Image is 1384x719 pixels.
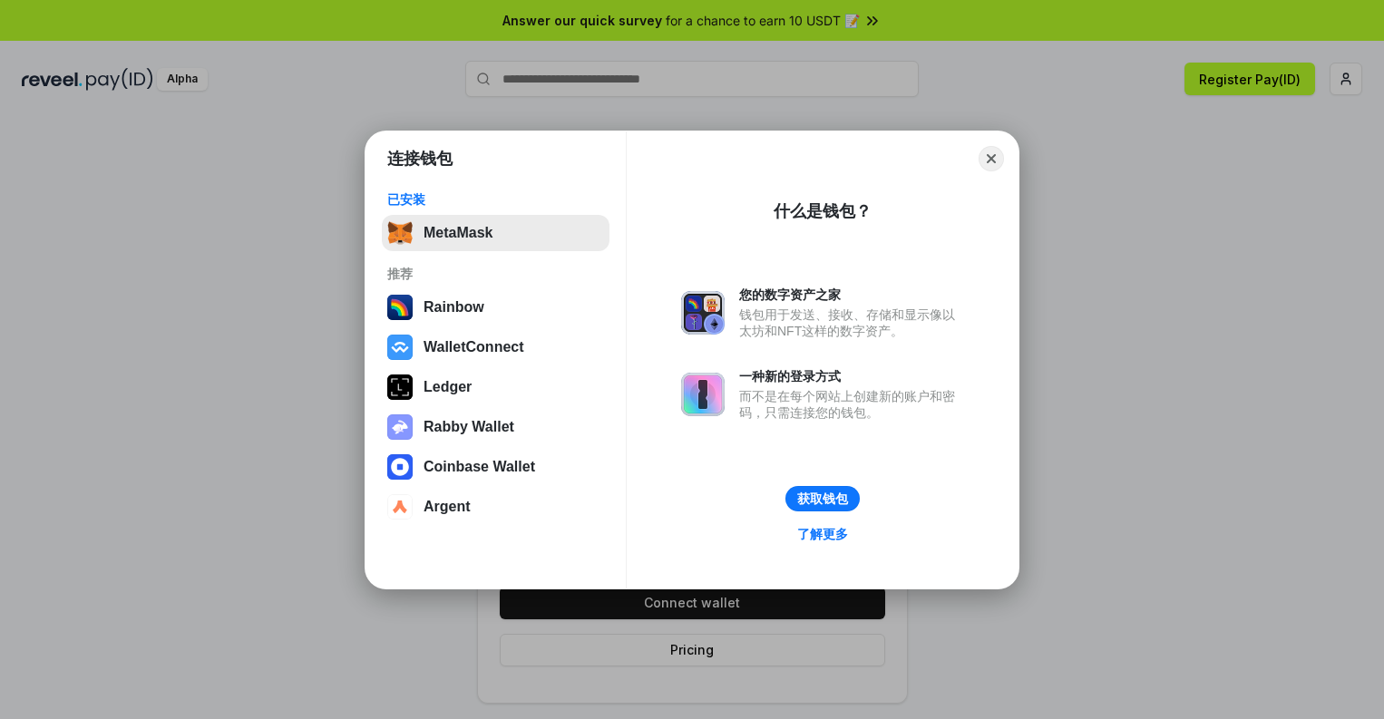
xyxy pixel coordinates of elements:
img: svg+xml,%3Csvg%20width%3D%2228%22%20height%3D%2228%22%20viewBox%3D%220%200%2028%2028%22%20fill%3D... [387,335,413,360]
div: Rainbow [424,299,484,316]
div: 一种新的登录方式 [739,368,964,384]
div: Ledger [424,379,472,395]
div: 推荐 [387,266,604,282]
button: Close [979,146,1004,171]
img: svg+xml,%3Csvg%20xmlns%3D%22http%3A%2F%2Fwww.w3.org%2F2000%2Fsvg%22%20fill%3D%22none%22%20viewBox... [387,414,413,440]
img: svg+xml,%3Csvg%20fill%3D%22none%22%20height%3D%2233%22%20viewBox%3D%220%200%2035%2033%22%20width%... [387,220,413,246]
div: 获取钱包 [797,491,848,507]
button: Coinbase Wallet [382,449,609,485]
button: Rabby Wallet [382,409,609,445]
a: 了解更多 [786,522,859,546]
div: Coinbase Wallet [424,459,535,475]
button: Ledger [382,369,609,405]
div: 了解更多 [797,526,848,542]
button: WalletConnect [382,329,609,365]
button: MetaMask [382,215,609,251]
div: 钱包用于发送、接收、存储和显示像以太坊和NFT这样的数字资产。 [739,306,964,339]
button: 获取钱包 [785,486,860,511]
h1: 连接钱包 [387,148,453,170]
div: 什么是钱包？ [774,200,872,222]
button: Argent [382,489,609,525]
img: svg+xml,%3Csvg%20xmlns%3D%22http%3A%2F%2Fwww.w3.org%2F2000%2Fsvg%22%20fill%3D%22none%22%20viewBox... [681,291,725,335]
div: 已安装 [387,191,604,208]
img: svg+xml,%3Csvg%20width%3D%22120%22%20height%3D%22120%22%20viewBox%3D%220%200%20120%20120%22%20fil... [387,295,413,320]
img: svg+xml,%3Csvg%20xmlns%3D%22http%3A%2F%2Fwww.w3.org%2F2000%2Fsvg%22%20fill%3D%22none%22%20viewBox... [681,373,725,416]
img: svg+xml,%3Csvg%20width%3D%2228%22%20height%3D%2228%22%20viewBox%3D%220%200%2028%2028%22%20fill%3D... [387,454,413,480]
div: WalletConnect [424,339,524,355]
button: Rainbow [382,289,609,325]
img: svg+xml,%3Csvg%20width%3D%2228%22%20height%3D%2228%22%20viewBox%3D%220%200%2028%2028%22%20fill%3D... [387,494,413,520]
div: 您的数字资产之家 [739,287,964,303]
div: 而不是在每个网站上创建新的账户和密码，只需连接您的钱包。 [739,388,964,421]
img: svg+xml,%3Csvg%20xmlns%3D%22http%3A%2F%2Fwww.w3.org%2F2000%2Fsvg%22%20width%3D%2228%22%20height%3... [387,374,413,400]
div: MetaMask [424,225,492,241]
div: Rabby Wallet [424,419,514,435]
div: Argent [424,499,471,515]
